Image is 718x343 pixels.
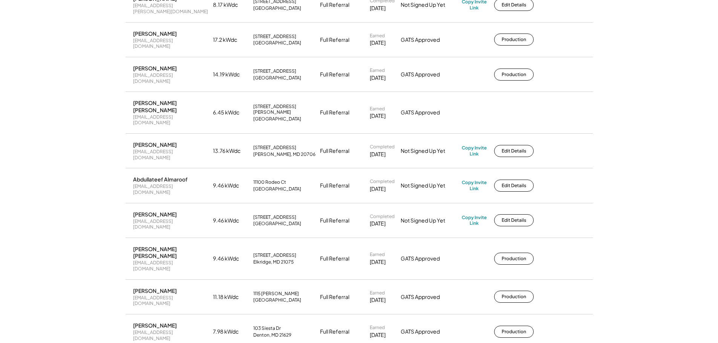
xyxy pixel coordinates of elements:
div: 1115 [PERSON_NAME] [253,291,299,297]
div: Completed [370,144,395,150]
button: Production [494,253,534,265]
div: Completed [370,178,395,184]
div: 9.46 kWdc [213,182,249,189]
div: [EMAIL_ADDRESS][DOMAIN_NAME] [133,183,208,195]
div: [EMAIL_ADDRESS][DOMAIN_NAME] [133,72,208,84]
div: Earned [370,252,385,258]
div: Not Signed Up Yet [401,182,457,189]
button: Production [494,69,534,81]
div: [GEOGRAPHIC_DATA] [253,116,301,122]
div: [GEOGRAPHIC_DATA] [253,40,301,46]
div: Abdullateef Almaroof [133,176,188,183]
div: 17.2 kWdc [213,36,249,44]
div: [EMAIL_ADDRESS][DOMAIN_NAME] [133,149,208,160]
div: [DATE] [370,39,386,47]
div: [DATE] [370,296,386,304]
img: tab_domain_overview_orange.svg [20,44,26,50]
div: Not Signed Up Yet [401,1,457,9]
div: Full Referral [320,109,349,116]
div: 13.76 kWdc [213,147,249,155]
div: 8.17 kWdc [213,1,249,9]
div: 7.98 kWdc [213,328,249,335]
div: [EMAIL_ADDRESS][DOMAIN_NAME] [133,114,208,126]
div: [DATE] [370,220,386,227]
div: GATS Approved [401,71,457,78]
div: [EMAIL_ADDRESS][DOMAIN_NAME] [133,329,208,341]
div: [STREET_ADDRESS] [253,252,296,258]
div: [GEOGRAPHIC_DATA] [253,297,301,303]
div: [PERSON_NAME] [133,141,177,148]
div: [GEOGRAPHIC_DATA] [253,5,301,11]
div: [EMAIL_ADDRESS][DOMAIN_NAME] [133,218,208,230]
div: Full Referral [320,217,349,224]
div: [PERSON_NAME] [133,322,177,329]
div: Copy Invite Link [462,215,487,226]
button: Production [494,34,534,46]
img: website_grey.svg [12,20,18,26]
div: [STREET_ADDRESS] [253,214,296,220]
div: [PERSON_NAME] [133,287,177,294]
div: [DATE] [370,5,386,12]
div: Domain: [DOMAIN_NAME] [20,20,83,26]
div: GATS Approved [401,109,457,116]
div: [DATE] [370,258,386,266]
div: [GEOGRAPHIC_DATA] [253,75,301,81]
div: 14.19 kWdc [213,71,249,78]
div: Earned [370,106,385,112]
div: [EMAIL_ADDRESS][DOMAIN_NAME] [133,295,208,306]
div: [EMAIL_ADDRESS][DOMAIN_NAME] [133,38,208,49]
div: Full Referral [320,36,349,44]
div: Full Referral [320,71,349,78]
div: [STREET_ADDRESS] [253,68,296,74]
div: [STREET_ADDRESS] [253,145,296,151]
div: v 4.0.25 [21,12,37,18]
div: Not Signed Up Yet [401,217,457,224]
div: Denton, MD 21629 [253,332,291,338]
div: Earned [370,33,385,39]
button: Production [494,291,534,303]
div: Copy Invite Link [462,180,487,191]
div: [PERSON_NAME] [133,30,177,37]
div: 9.46 kWdc [213,255,249,262]
div: Full Referral [320,293,349,301]
div: Full Referral [320,1,349,9]
div: Keywords by Traffic [83,44,127,49]
div: 103 Siesta Dr [253,325,281,331]
div: [DATE] [370,74,386,82]
div: Not Signed Up Yet [401,147,457,155]
div: GATS Approved [401,293,457,301]
div: [PERSON_NAME] [PERSON_NAME] [133,245,208,259]
div: Elkridge, MD 21075 [253,259,294,265]
button: Edit Details [494,145,534,157]
div: 11100 Rodeo Ct [253,179,286,185]
div: Copy Invite Link [462,145,487,157]
img: tab_keywords_by_traffic_grey.svg [75,44,81,50]
div: Full Referral [320,328,349,335]
div: [DATE] [370,151,386,158]
div: [STREET_ADDRESS][PERSON_NAME] [253,104,315,115]
div: [DATE] [370,185,386,193]
button: Edit Details [494,214,534,226]
button: Production [494,326,534,338]
div: GATS Approved [401,255,457,262]
div: [EMAIL_ADDRESS][DOMAIN_NAME] [133,260,208,271]
div: Earned [370,67,385,73]
div: Completed [370,213,395,220]
div: Full Referral [320,255,349,262]
div: [GEOGRAPHIC_DATA] [253,186,301,192]
div: GATS Approved [401,328,457,335]
div: [DATE] [370,112,386,120]
img: logo_orange.svg [12,12,18,18]
div: [PERSON_NAME] [133,211,177,218]
div: GATS Approved [401,36,457,44]
div: [EMAIL_ADDRESS][PERSON_NAME][DOMAIN_NAME] [133,3,208,14]
div: 6.45 kWdc [213,109,249,116]
div: Full Referral [320,182,349,189]
div: [STREET_ADDRESS] [253,34,296,40]
div: Earned [370,290,385,296]
div: 11.18 kWdc [213,293,249,301]
div: [GEOGRAPHIC_DATA] [253,221,301,227]
div: 9.46 kWdc [213,217,249,224]
div: [DATE] [370,331,386,339]
div: [PERSON_NAME] [133,65,177,72]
